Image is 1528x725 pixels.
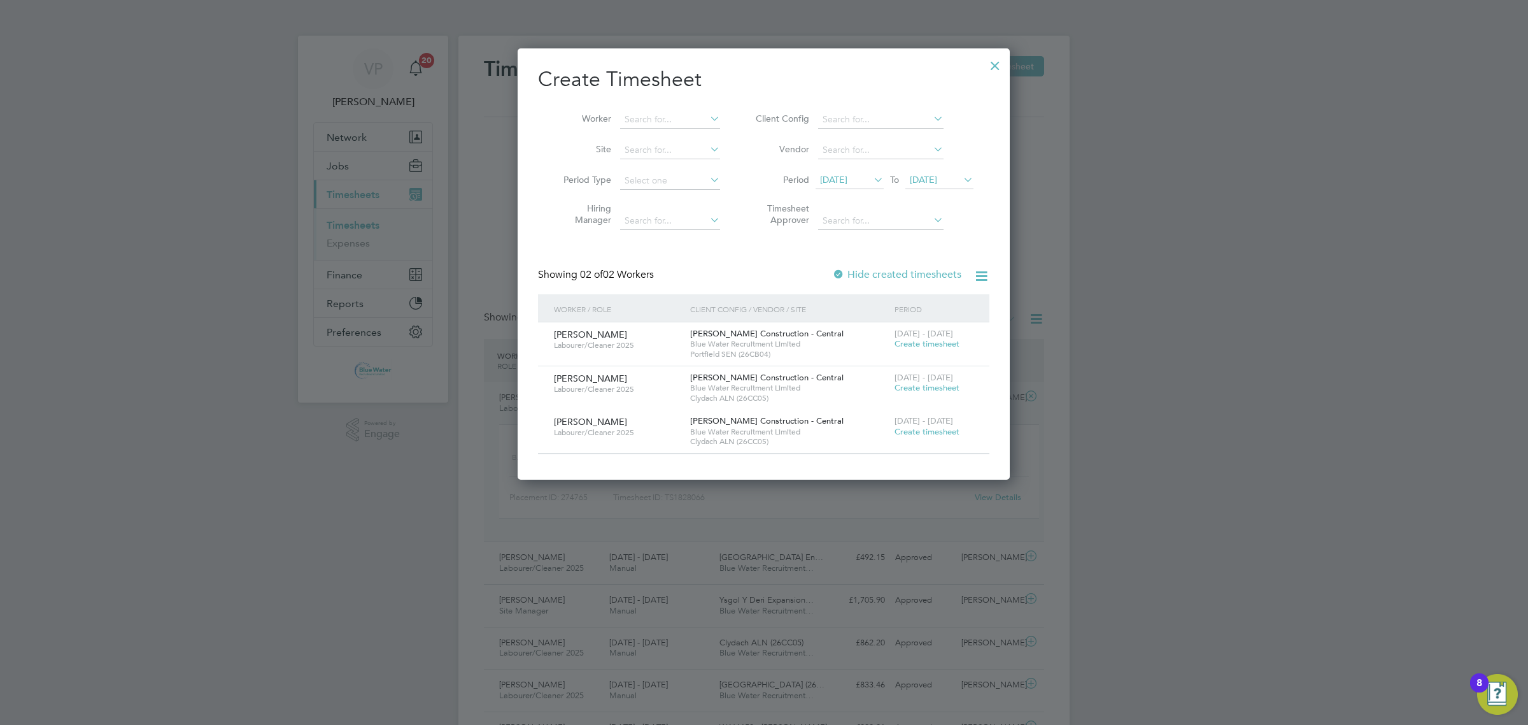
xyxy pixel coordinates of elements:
[910,174,937,185] span: [DATE]
[895,415,953,426] span: [DATE] - [DATE]
[580,268,654,281] span: 02 Workers
[690,339,888,349] span: Blue Water Recruitment Limited
[752,143,809,155] label: Vendor
[690,393,888,403] span: Clydach ALN (26CC05)
[554,174,611,185] label: Period Type
[551,294,687,324] div: Worker / Role
[832,268,961,281] label: Hide created timesheets
[554,373,627,384] span: [PERSON_NAME]
[687,294,891,324] div: Client Config / Vendor / Site
[1477,674,1518,715] button: Open Resource Center, 8 new notifications
[690,349,888,359] span: Portfield SEN (26CB04)
[554,416,627,427] span: [PERSON_NAME]
[820,174,847,185] span: [DATE]
[554,113,611,124] label: Worker
[554,143,611,155] label: Site
[554,340,681,350] span: Labourer/Cleaner 2025
[690,427,888,437] span: Blue Water Recruitment Limited
[895,328,953,339] span: [DATE] - [DATE]
[895,426,959,437] span: Create timesheet
[538,268,656,282] div: Showing
[818,212,944,230] input: Search for...
[818,141,944,159] input: Search for...
[538,66,989,93] h2: Create Timesheet
[752,174,809,185] label: Period
[554,203,611,226] label: Hiring Manager
[620,172,720,190] input: Select one
[620,141,720,159] input: Search for...
[554,329,627,340] span: [PERSON_NAME]
[690,372,844,383] span: [PERSON_NAME] Construction - Central
[752,113,809,124] label: Client Config
[895,382,959,393] span: Create timesheet
[1476,683,1482,700] div: 8
[554,384,681,394] span: Labourer/Cleaner 2025
[580,268,603,281] span: 02 of
[886,171,903,188] span: To
[891,294,977,324] div: Period
[690,436,888,447] span: Clydach ALN (26CC05)
[818,111,944,129] input: Search for...
[690,328,844,339] span: [PERSON_NAME] Construction - Central
[895,372,953,383] span: [DATE] - [DATE]
[620,111,720,129] input: Search for...
[690,383,888,393] span: Blue Water Recruitment Limited
[895,338,959,349] span: Create timesheet
[690,415,844,426] span: [PERSON_NAME] Construction - Central
[554,427,681,438] span: Labourer/Cleaner 2025
[620,212,720,230] input: Search for...
[752,203,809,226] label: Timesheet Approver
